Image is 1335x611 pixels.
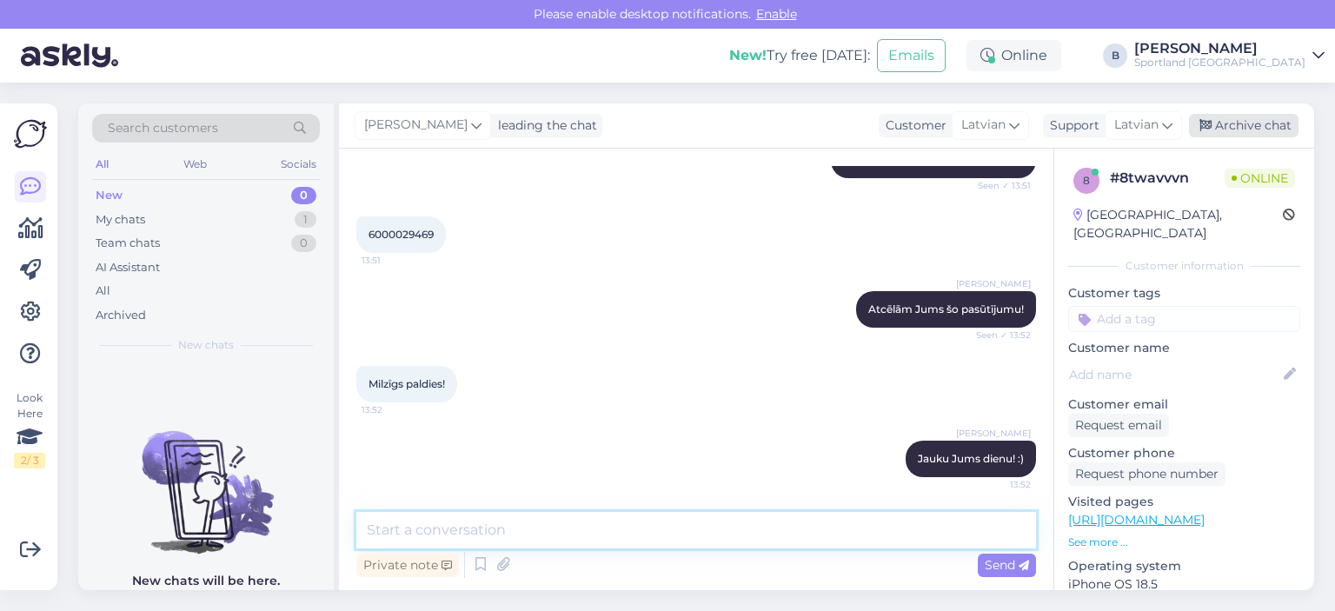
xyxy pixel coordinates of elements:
[180,153,210,176] div: Web
[369,377,445,390] span: Milzīgs paldies!
[1068,414,1169,437] div: Request email
[879,116,946,135] div: Customer
[1068,444,1300,462] p: Customer phone
[291,187,316,204] div: 0
[1103,43,1127,68] div: B
[132,572,280,590] p: New chats will be here.
[961,116,1006,135] span: Latvian
[14,117,47,150] img: Askly Logo
[1068,462,1225,486] div: Request phone number
[1134,42,1305,56] div: [PERSON_NAME]
[108,119,218,137] span: Search customers
[918,452,1024,465] span: Jauku Jums dienu! :)
[295,211,316,229] div: 1
[1068,575,1300,594] p: iPhone OS 18.5
[96,307,146,324] div: Archived
[1043,116,1099,135] div: Support
[966,329,1031,342] span: Seen ✓ 13:52
[92,153,112,176] div: All
[956,427,1031,440] span: [PERSON_NAME]
[96,211,145,229] div: My chats
[1068,395,1300,414] p: Customer email
[868,302,1024,315] span: Atcēlām Jums šo pasūtījumu!
[1083,174,1090,187] span: 8
[1068,258,1300,274] div: Customer information
[1073,206,1283,242] div: [GEOGRAPHIC_DATA], [GEOGRAPHIC_DATA]
[1189,114,1298,137] div: Archive chat
[985,557,1029,573] span: Send
[1068,557,1300,575] p: Operating system
[1110,168,1225,189] div: # 8twavvvn
[178,337,234,353] span: New chats
[1068,306,1300,332] input: Add a tag
[1134,42,1325,70] a: [PERSON_NAME]Sportland [GEOGRAPHIC_DATA]
[1134,56,1305,70] div: Sportland [GEOGRAPHIC_DATA]
[877,39,946,72] button: Emails
[491,116,597,135] div: leading the chat
[1225,169,1295,188] span: Online
[1114,116,1159,135] span: Latvian
[1068,284,1300,302] p: Customer tags
[362,254,427,267] span: 13:51
[356,554,459,577] div: Private note
[1069,365,1280,384] input: Add name
[364,116,468,135] span: [PERSON_NAME]
[96,282,110,300] div: All
[291,235,316,252] div: 0
[14,453,45,468] div: 2 / 3
[78,400,334,556] img: No chats
[1068,512,1205,528] a: [URL][DOMAIN_NAME]
[1068,535,1300,550] p: See more ...
[14,390,45,468] div: Look Here
[277,153,320,176] div: Socials
[1068,493,1300,511] p: Visited pages
[96,259,160,276] div: AI Assistant
[96,235,160,252] div: Team chats
[966,179,1031,192] span: Seen ✓ 13:51
[956,277,1031,290] span: [PERSON_NAME]
[966,40,1061,71] div: Online
[729,47,767,63] b: New!
[729,45,870,66] div: Try free [DATE]:
[966,478,1031,491] span: 13:52
[1068,339,1300,357] p: Customer name
[362,403,427,416] span: 13:52
[751,6,802,22] span: Enable
[96,187,123,204] div: New
[369,228,434,241] span: 6000029469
